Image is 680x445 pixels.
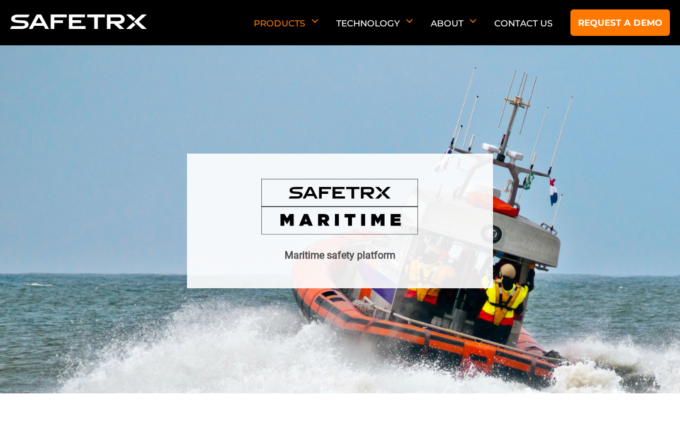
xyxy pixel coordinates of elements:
[406,19,413,23] img: Arrow down
[261,179,419,235] img: Safetrx Maritime logo
[285,248,395,263] h1: Maritime safety platform
[336,18,413,45] p: Technology
[312,19,319,23] img: Arrow down
[10,14,147,29] img: Logo SafeTrx
[470,19,477,23] img: Arrow down
[570,9,670,36] a: Request a demo
[494,18,553,29] a: Contact Us
[431,18,477,45] p: About
[254,18,319,45] p: Products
